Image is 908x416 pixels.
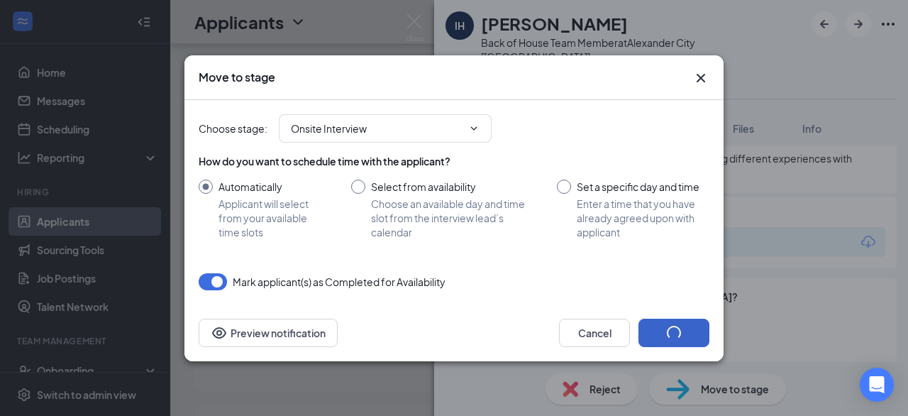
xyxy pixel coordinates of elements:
[199,70,275,85] h3: Move to stage
[559,319,630,347] button: Cancel
[199,121,267,136] span: Choose stage :
[199,154,709,168] div: How do you want to schedule time with the applicant?
[468,123,480,134] svg: ChevronDown
[211,324,228,341] svg: Eye
[692,70,709,87] svg: Cross
[199,319,338,347] button: Preview notificationEye
[692,70,709,87] button: Close
[860,368,894,402] div: Open Intercom Messenger
[233,273,445,290] span: Mark applicant(s) as Completed for Availability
